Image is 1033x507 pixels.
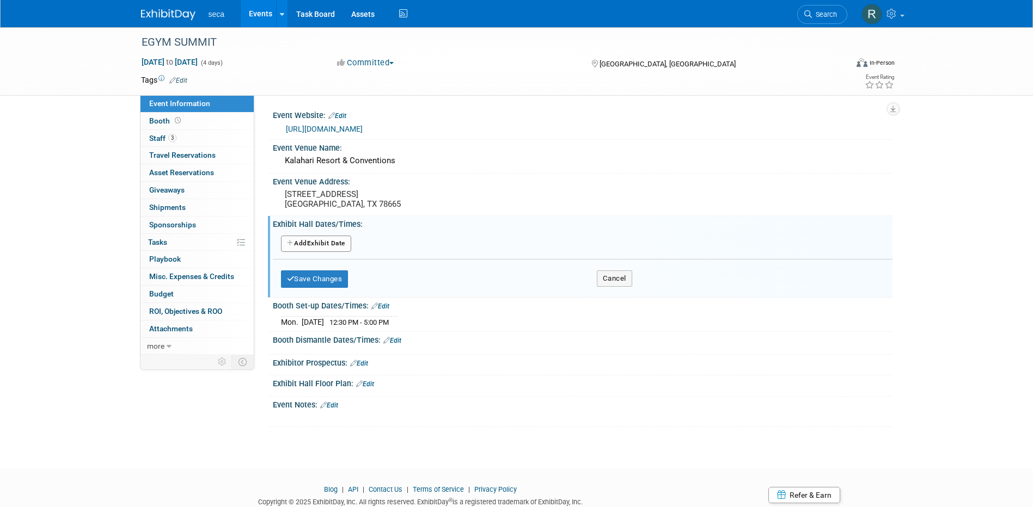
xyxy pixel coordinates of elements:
[466,485,473,493] span: |
[140,234,254,251] a: Tasks
[371,302,389,310] a: Edit
[356,380,374,388] a: Edit
[140,251,254,268] a: Playbook
[141,9,195,20] img: ExhibitDay
[140,130,254,147] a: Staff3
[140,303,254,320] a: ROI, Objectives & ROO
[812,10,837,18] span: Search
[140,182,254,199] a: Giveaways
[273,355,893,369] div: Exhibitor Prospectus:
[149,324,193,333] span: Attachments
[597,270,632,287] button: Cancel
[140,95,254,112] a: Event Information
[865,75,894,80] div: Event Rating
[140,217,254,233] a: Sponsorships
[209,10,225,18] span: seca
[138,33,831,52] div: EGYM SUMMIT
[273,298,893,312] div: Booth Set-up Dates/Times:
[140,338,254,355] a: more
[281,316,302,327] td: Mon.
[861,4,882,24] img: Rachel Jordan
[149,289,174,298] span: Budget
[339,485,346,493] span: |
[141,75,187,85] td: Tags
[281,152,884,169] div: Kalahari Resort & Conventions
[329,318,389,326] span: 12:30 PM - 5:00 PM
[348,485,358,493] a: API
[273,107,893,121] div: Event Website:
[140,147,254,164] a: Travel Reservations
[149,186,185,194] span: Giveaways
[413,485,464,493] a: Terms of Service
[149,203,186,212] span: Shipments
[173,116,183,125] span: Booth not reserved yet
[149,151,216,159] span: Travel Reservations
[449,497,453,503] sup: ®
[360,485,367,493] span: |
[147,342,164,350] span: more
[273,375,893,389] div: Exhibit Hall Floor Plan:
[149,272,234,281] span: Misc. Expenses & Credits
[273,174,893,187] div: Event Venue Address:
[273,332,893,346] div: Booth Dismantle Dates/Times:
[149,255,181,263] span: Playbook
[231,355,254,369] td: Toggle Event Tabs
[149,99,210,108] span: Event Information
[168,134,176,142] span: 3
[281,236,351,252] button: AddExhibit Date
[333,57,398,69] button: Committed
[148,238,167,246] span: Tasks
[213,355,232,369] td: Personalize Event Tab Strip
[783,57,895,73] div: Event Format
[320,401,338,409] a: Edit
[149,134,176,143] span: Staff
[302,316,324,327] td: [DATE]
[149,307,222,316] span: ROI, Objectives & ROO
[324,485,338,493] a: Blog
[273,216,893,230] div: Exhibit Hall Dates/Times:
[600,60,736,68] span: [GEOGRAPHIC_DATA], [GEOGRAPHIC_DATA]
[140,164,254,181] a: Asset Reservations
[328,112,346,120] a: Edit
[141,494,701,507] div: Copyright © 2025 ExhibitDay, Inc. All rights reserved. ExhibitDay is a registered trademark of Ex...
[149,220,196,229] span: Sponsorships
[286,125,363,133] a: [URL][DOMAIN_NAME]
[797,5,847,24] a: Search
[857,58,867,67] img: Format-Inperson.png
[140,268,254,285] a: Misc. Expenses & Credits
[869,59,895,67] div: In-Person
[474,485,517,493] a: Privacy Policy
[350,360,368,367] a: Edit
[273,140,893,153] div: Event Venue Name:
[164,58,175,66] span: to
[141,57,198,67] span: [DATE] [DATE]
[200,59,223,66] span: (4 days)
[768,487,840,503] a: Refer & Earn
[383,337,401,344] a: Edit
[149,116,183,125] span: Booth
[140,320,254,337] a: Attachments
[281,270,349,288] button: Save Changes
[140,113,254,129] a: Booth
[285,189,519,209] pre: [STREET_ADDRESS] [GEOGRAPHIC_DATA], TX 78665
[149,168,214,177] span: Asset Reservations
[140,286,254,302] a: Budget
[369,485,402,493] a: Contact Us
[273,397,893,411] div: Event Notes:
[404,485,411,493] span: |
[140,199,254,216] a: Shipments
[169,77,187,84] a: Edit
